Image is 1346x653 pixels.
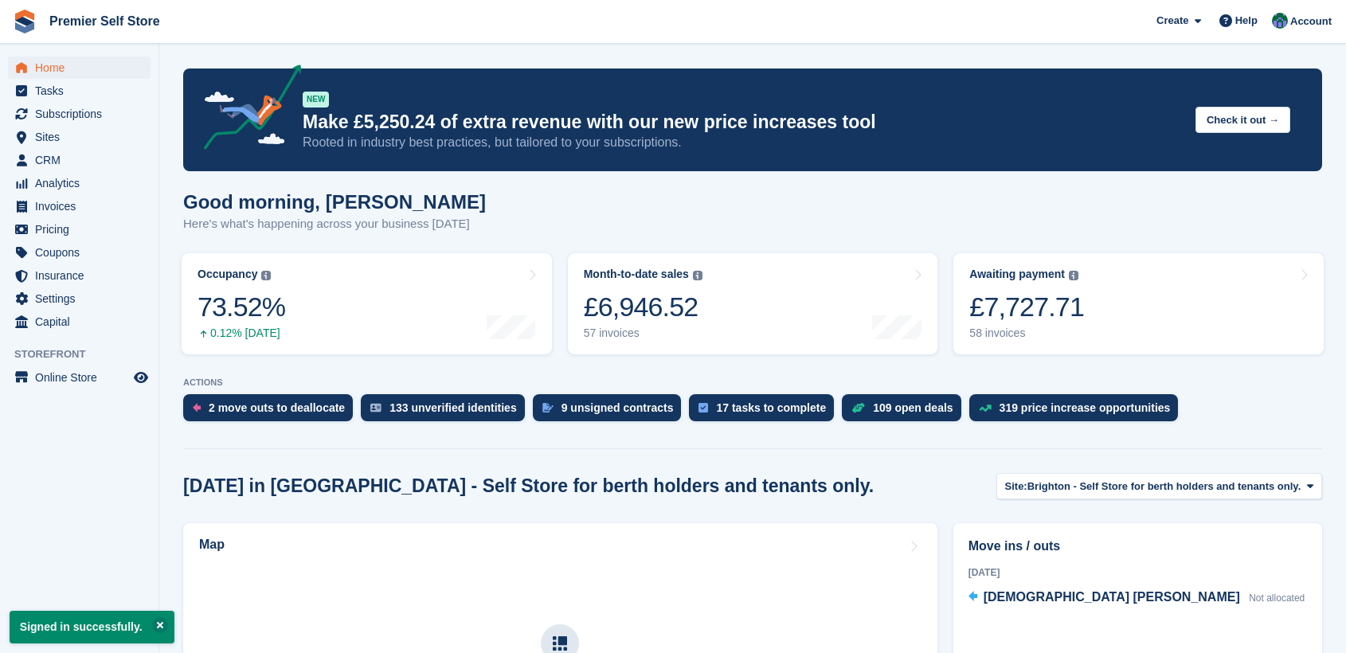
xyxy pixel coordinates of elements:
[568,253,938,354] a: Month-to-date sales £6,946.52 57 invoices
[183,191,486,213] h1: Good morning, [PERSON_NAME]
[1235,13,1258,29] span: Help
[8,218,151,240] a: menu
[969,268,1065,281] div: Awaiting payment
[1027,479,1301,495] span: Brighton - Self Store for berth holders and tenants only.
[198,326,285,340] div: 0.12% [DATE]
[10,611,174,643] p: Signed in successfully.
[35,57,131,79] span: Home
[183,394,361,429] a: 2 move outs to deallocate
[584,291,702,323] div: £6,946.52
[1000,401,1171,414] div: 319 price increase opportunities
[35,241,131,264] span: Coupons
[35,172,131,194] span: Analytics
[361,394,533,429] a: 133 unverified identities
[35,195,131,217] span: Invoices
[979,405,992,412] img: price_increase_opportunities-93ffe204e8149a01c8c9dc8f82e8f89637d9d84a8eef4429ea346261dce0b2c0.svg
[183,215,486,233] p: Here's what's happening across your business [DATE]
[35,287,131,310] span: Settings
[996,473,1322,499] button: Site: Brighton - Self Store for berth holders and tenants only.
[14,346,158,362] span: Storefront
[689,394,842,429] a: 17 tasks to complete
[969,394,1187,429] a: 319 price increase opportunities
[969,291,1084,323] div: £7,727.71
[8,241,151,264] a: menu
[8,57,151,79] a: menu
[8,287,151,310] a: menu
[35,149,131,171] span: CRM
[1195,107,1290,133] button: Check it out →
[261,271,271,280] img: icon-info-grey-7440780725fd019a000dd9b08b2336e03edf1995a4989e88bcd33f0948082b44.svg
[193,403,201,413] img: move_outs_to_deallocate_icon-f764333ba52eb49d3ac5e1228854f67142a1ed5810a6f6cc68b1a99e826820c5.svg
[561,401,674,414] div: 9 unsigned contracts
[1069,271,1078,280] img: icon-info-grey-7440780725fd019a000dd9b08b2336e03edf1995a4989e88bcd33f0948082b44.svg
[35,80,131,102] span: Tasks
[968,565,1307,580] div: [DATE]
[131,368,151,387] a: Preview store
[389,401,517,414] div: 133 unverified identities
[182,253,552,354] a: Occupancy 73.52% 0.12% [DATE]
[584,326,702,340] div: 57 invoices
[8,103,151,125] a: menu
[8,149,151,171] a: menu
[1156,13,1188,29] span: Create
[370,403,381,413] img: verify_identity-adf6edd0f0f0b5bbfe63781bf79b02c33cf7c696d77639b501bdc392416b5a36.svg
[716,401,826,414] div: 17 tasks to complete
[35,218,131,240] span: Pricing
[35,311,131,333] span: Capital
[1272,13,1288,29] img: Jo Granger
[1249,592,1305,604] span: Not allocated
[35,366,131,389] span: Online Store
[190,65,302,155] img: price-adjustments-announcement-icon-8257ccfd72463d97f412b2fc003d46551f7dbcb40ab6d574587a9cd5c0d94...
[842,394,968,429] a: 109 open deals
[8,195,151,217] a: menu
[303,134,1183,151] p: Rooted in industry best practices, but tailored to your subscriptions.
[183,377,1322,388] p: ACTIONS
[984,590,1240,604] span: [DEMOGRAPHIC_DATA] [PERSON_NAME]
[8,311,151,333] a: menu
[969,326,1084,340] div: 58 invoices
[209,401,345,414] div: 2 move outs to deallocate
[303,92,329,108] div: NEW
[303,111,1183,134] p: Make £5,250.24 of extra revenue with our new price increases tool
[1005,479,1027,495] span: Site:
[183,475,874,497] h2: [DATE] in [GEOGRAPHIC_DATA] - Self Store for berth holders and tenants only.
[584,268,689,281] div: Month-to-date sales
[542,403,554,413] img: contract_signature_icon-13c848040528278c33f63329250d36e43548de30e8caae1d1a13099fd9432cc5.svg
[968,588,1305,608] a: [DEMOGRAPHIC_DATA] [PERSON_NAME] Not allocated
[873,401,953,414] div: 109 open deals
[693,271,702,280] img: icon-info-grey-7440780725fd019a000dd9b08b2336e03edf1995a4989e88bcd33f0948082b44.svg
[533,394,690,429] a: 9 unsigned contracts
[851,402,865,413] img: deal-1b604bf984904fb50ccaf53a9ad4b4a5d6e5aea283cecdc64d6e3604feb123c2.svg
[968,537,1307,556] h2: Move ins / outs
[8,264,151,287] a: menu
[953,253,1324,354] a: Awaiting payment £7,727.71 58 invoices
[8,172,151,194] a: menu
[8,366,151,389] a: menu
[35,126,131,148] span: Sites
[198,291,285,323] div: 73.52%
[35,103,131,125] span: Subscriptions
[13,10,37,33] img: stora-icon-8386f47178a22dfd0bd8f6a31ec36ba5ce8667c1dd55bd0f319d3a0aa187defe.svg
[1290,14,1332,29] span: Account
[553,636,567,651] img: map-icn-33ee37083ee616e46c38cad1a60f524a97daa1e2b2c8c0bc3eb3415660979fc1.svg
[8,80,151,102] a: menu
[698,403,708,413] img: task-75834270c22a3079a89374b754ae025e5fb1db73e45f91037f5363f120a921f8.svg
[199,538,225,552] h2: Map
[198,268,257,281] div: Occupancy
[35,264,131,287] span: Insurance
[8,126,151,148] a: menu
[43,8,166,34] a: Premier Self Store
